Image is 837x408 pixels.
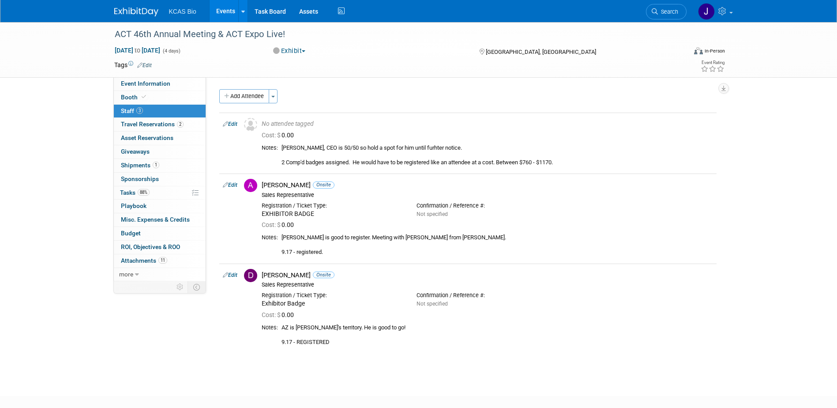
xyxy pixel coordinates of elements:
span: Cost: $ [262,311,282,318]
a: Playbook [114,200,206,213]
a: more [114,268,206,281]
span: Shipments [121,162,159,169]
button: Exhibit [270,46,309,56]
span: Onsite [313,272,334,278]
span: Staff [121,107,143,114]
td: Personalize Event Tab Strip [173,281,188,293]
a: Misc. Expenses & Credits [114,213,206,227]
a: Edit [223,182,237,188]
div: No attendee tagged [262,120,713,128]
div: Exhibitor Badge [262,300,403,308]
img: Jason Hannah [698,3,715,20]
img: A.jpg [244,179,257,192]
span: 0.00 [262,132,297,139]
span: [GEOGRAPHIC_DATA], [GEOGRAPHIC_DATA] [486,49,596,55]
div: Notes: [262,144,278,151]
div: Confirmation / Reference #: [417,202,558,209]
span: Search [658,8,678,15]
div: Sales Representative [262,192,713,199]
button: Add Attendee [219,89,269,103]
a: ROI, Objectives & ROO [114,241,206,254]
div: Notes: [262,234,278,241]
a: Shipments1 [114,159,206,172]
div: Registration / Ticket Type: [262,202,403,209]
div: [PERSON_NAME], CEO is 50/50 so hold a spot for him until furhter notice. 2 Comp'd badges assigned... [282,144,713,166]
span: 2 [177,121,184,128]
div: Sales Representative [262,281,713,288]
div: Event Format [634,46,725,59]
span: more [119,271,133,278]
span: Cost: $ [262,132,282,139]
img: ExhibitDay [114,8,158,16]
span: [DATE] [DATE] [114,46,161,54]
span: 3 [136,107,143,114]
a: Budget [114,227,206,240]
a: Sponsorships [114,173,206,186]
span: 1 [153,162,159,168]
span: ROI, Objectives & ROO [121,243,180,250]
div: Event Rating [701,60,724,65]
a: Event Information [114,77,206,91]
span: Travel Reservations [121,121,184,128]
span: 88% [138,189,150,196]
a: Attachments11 [114,254,206,268]
span: 11 [158,257,167,264]
span: Playbook [121,202,146,209]
span: to [133,47,142,54]
a: Edit [223,272,237,278]
span: Budget [121,230,141,237]
a: Search [646,4,687,19]
span: Asset Reservations [121,134,173,141]
span: Misc. Expenses & Credits [121,216,190,223]
a: Booth [114,91,206,104]
span: KCAS Bio [169,8,196,15]
a: Giveaways [114,145,206,159]
img: D.jpg [244,269,257,282]
div: [PERSON_NAME] [262,271,713,280]
span: Not specified [417,211,448,217]
div: Notes: [262,324,278,331]
a: Asset Reservations [114,132,206,145]
a: Edit [137,62,152,68]
span: Giveaways [121,148,150,155]
div: EXHIBITOR BADGE [262,210,403,218]
img: Unassigned-User-Icon.png [244,118,257,131]
img: Format-Inperson.png [694,47,703,54]
td: Tags [114,60,152,69]
span: Booth [121,94,148,101]
td: Toggle Event Tabs [188,281,206,293]
span: (4 days) [162,48,180,54]
span: Sponsorships [121,175,159,182]
a: Edit [223,121,237,127]
span: Event Information [121,80,170,87]
span: Not specified [417,301,448,307]
span: 0.00 [262,221,297,228]
div: Confirmation / Reference #: [417,292,558,299]
div: Registration / Ticket Type: [262,292,403,299]
div: AZ is [PERSON_NAME]'s territory. He is good to go! 9.17 - REGISTERED [282,324,713,346]
div: In-Person [704,48,725,54]
div: [PERSON_NAME] [262,181,713,189]
a: Tasks88% [114,186,206,200]
span: Cost: $ [262,221,282,228]
span: Attachments [121,257,167,264]
span: Tasks [120,189,150,196]
span: 0.00 [262,311,297,318]
a: Staff3 [114,105,206,118]
i: Booth reservation complete [142,94,146,99]
a: Travel Reservations2 [114,118,206,131]
div: ACT 46th Annual Meeting & ACT Expo Live! [112,26,673,42]
div: [PERSON_NAME] is good to register. Meeting with [PERSON_NAME] from [PERSON_NAME]. 9.17 - registered. [282,234,713,256]
span: Onsite [313,181,334,188]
